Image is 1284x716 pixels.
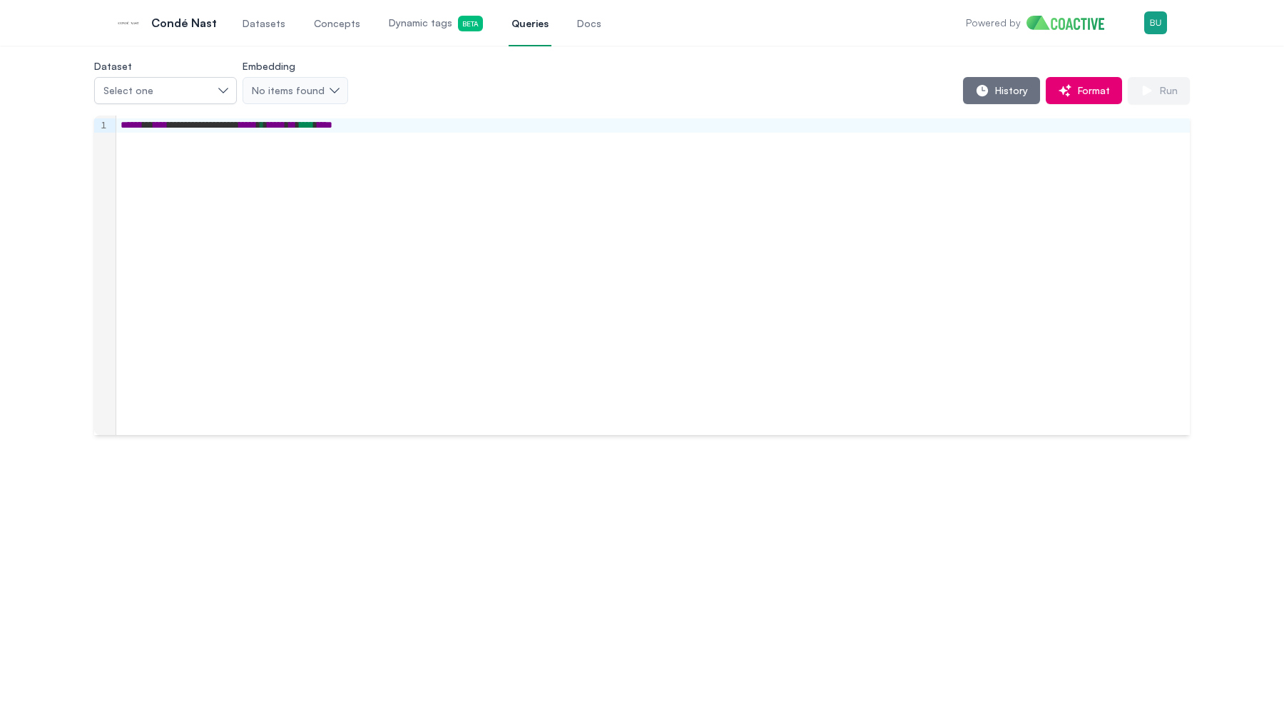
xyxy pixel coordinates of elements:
span: History [989,83,1028,98]
span: Format [1072,83,1110,98]
button: History [963,77,1040,104]
button: Format [1046,77,1122,104]
p: Condé Nast [151,14,217,31]
button: Run [1128,77,1190,104]
label: Embedding [243,60,295,72]
span: Beta [458,16,483,31]
label: Dataset [94,60,132,72]
span: Datasets [243,16,285,31]
span: No items found [252,83,325,98]
img: Home [1026,16,1116,30]
span: Run [1154,83,1178,98]
span: Dynamic tags [389,16,483,31]
button: Select one [94,77,237,104]
img: Menu for the logged in user [1144,11,1167,34]
span: Queries [511,16,549,31]
span: Concepts [314,16,360,31]
button: No items found [243,77,348,104]
span: Select one [103,83,153,98]
img: Condé Nast [117,11,140,34]
div: 1 [94,118,108,133]
p: Powered by [966,16,1021,30]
